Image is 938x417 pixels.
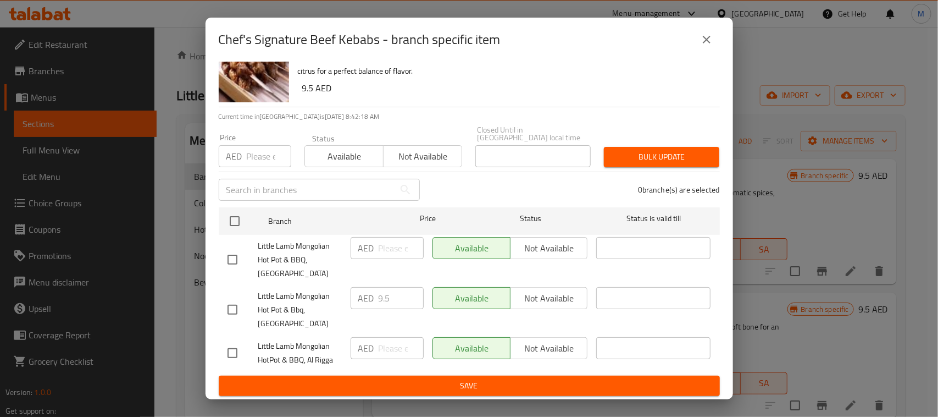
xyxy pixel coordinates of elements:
span: Price [391,212,464,226]
span: Save [227,379,711,393]
button: Available [304,145,384,167]
input: Please enter price [379,287,424,309]
button: Not available [383,145,462,167]
p: 0 branche(s) are selected [638,184,720,195]
p: AED [226,150,242,163]
input: Please enter price [379,237,424,259]
span: Branch [268,215,382,228]
span: Little Lamb Mongolian Hot Pot & BBQ, [GEOGRAPHIC_DATA] [258,239,342,281]
span: Little Lamb Mongolian HotPot & BBQ, Al Rigga [258,339,342,367]
img: Chef's Signature Beef Kebabs [219,32,289,102]
input: Please enter price [247,145,291,167]
p: Tender, hand-cut chunks of premium beef, marinated in our chef’s secret blend of aromatic spices,... [298,51,711,78]
h6: 9.5 AED [302,80,711,96]
button: Save [219,376,720,396]
button: Bulk update [604,147,719,167]
span: Status [473,212,587,226]
input: Search in branches [219,179,395,201]
p: AED [358,242,374,255]
p: Current time in [GEOGRAPHIC_DATA] is [DATE] 8:42:18 AM [219,112,720,122]
span: Not available [388,149,458,164]
p: AED [358,292,374,305]
p: AED [358,342,374,355]
h2: Chef's Signature Beef Kebabs - branch specific item [219,31,501,48]
span: Little Lamb Mongolian Hot Pot & Bbq, [GEOGRAPHIC_DATA] [258,289,342,331]
input: Please enter price [379,337,424,359]
span: Available [309,149,379,164]
button: close [693,26,720,53]
span: Bulk update [613,150,711,164]
span: Status is valid till [596,212,711,226]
